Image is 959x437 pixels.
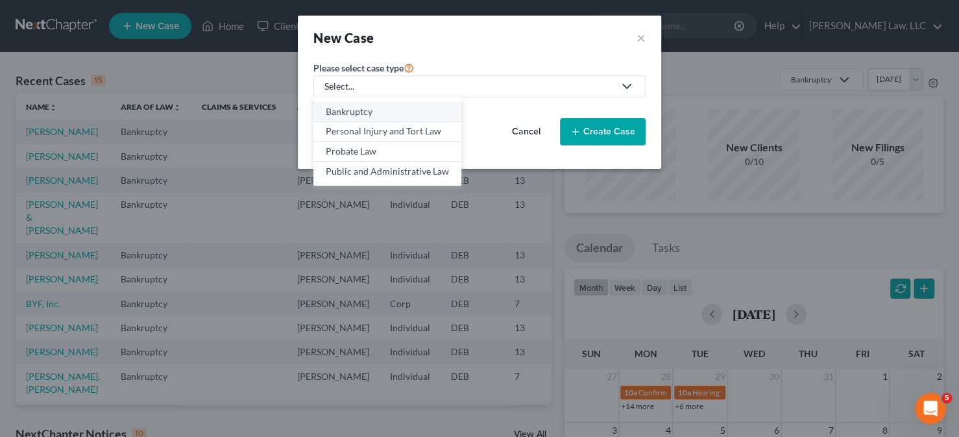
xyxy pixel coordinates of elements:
[637,29,646,47] button: ×
[326,125,449,138] div: Personal Injury and Tort Law
[313,62,404,73] span: Please select case type
[941,393,952,403] span: 5
[326,105,449,118] div: Bankruptcy
[326,165,449,178] div: Public and Administrative Law
[313,30,374,45] strong: New Case
[313,162,461,181] a: Public and Administrative Law
[313,102,461,122] a: Bankruptcy
[560,118,646,145] button: Create Case
[324,80,614,93] div: Select...
[313,122,461,142] a: Personal Injury and Tort Law
[915,393,946,424] iframe: Intercom live chat
[326,145,449,158] div: Probate Law
[498,119,555,145] button: Cancel
[313,142,461,162] a: Probate Law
